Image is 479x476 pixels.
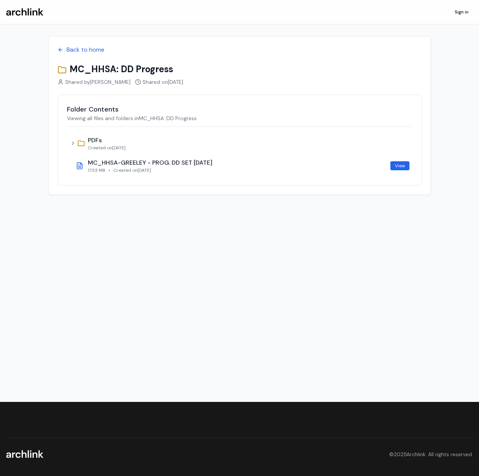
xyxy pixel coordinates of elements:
[142,78,183,86] span: Shared on [DATE]
[58,45,422,54] a: Back to home
[389,451,473,458] p: © 2025 Archlink. All rights reserved.
[108,167,110,173] span: •
[88,158,387,167] div: MC_HHSA-GREELEY - PROG. DD SET [DATE]
[113,167,151,173] span: Created on [DATE]
[67,115,412,122] p: Viewing all files and folders in MC_HHSA: DD Progress
[390,161,409,170] a: View
[6,8,43,16] img: Archlink
[65,78,131,86] span: Shared by [PERSON_NAME]
[88,167,105,173] span: 17.53 MB
[88,136,126,145] div: PDFs
[88,145,126,151] div: Created on [DATE]
[67,104,412,115] h2: Folder Contents
[450,6,473,18] a: Sign in
[6,450,43,458] img: Archlink
[58,63,422,75] h1: MC_HHSA: DD Progress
